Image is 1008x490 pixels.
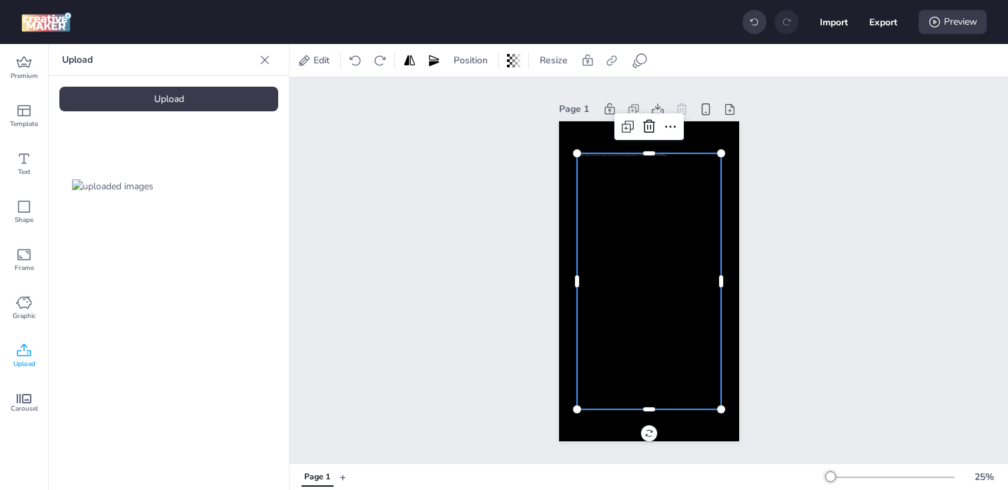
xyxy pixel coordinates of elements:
[537,53,570,67] span: Resize
[820,8,848,36] button: Import
[15,215,33,225] span: Shape
[919,10,987,34] div: Preview
[559,102,595,116] div: Page 1
[451,53,490,67] span: Position
[15,263,34,273] span: Frame
[21,12,71,32] img: logo Creative Maker
[11,403,38,414] span: Carousel
[13,359,35,369] span: Upload
[295,465,340,489] div: Tabs
[72,179,153,193] img: uploaded images
[18,167,31,177] span: Text
[311,53,332,67] span: Edit
[13,311,36,321] span: Graphic
[869,8,897,36] button: Export
[10,119,38,129] span: Template
[62,44,254,76] p: Upload
[304,471,330,483] div: Page 1
[59,87,278,111] div: Upload
[11,71,38,81] span: Premium
[968,470,1000,484] div: 25 %
[340,465,346,489] button: +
